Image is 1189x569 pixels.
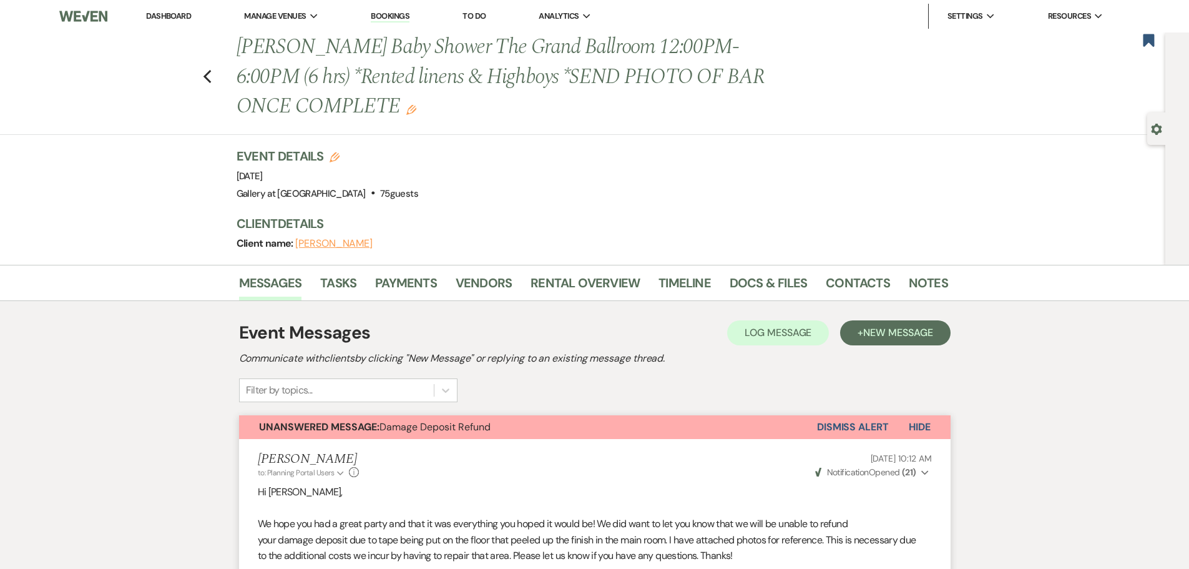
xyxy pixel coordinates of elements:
[246,383,313,398] div: Filter by topics...
[237,147,418,165] h3: Event Details
[237,187,366,200] span: Gallery at [GEOGRAPHIC_DATA]
[258,484,932,500] p: Hi [PERSON_NAME],
[871,453,932,464] span: [DATE] 10:12 AM
[258,468,335,478] span: to: Planning Portal Users
[239,320,371,346] h1: Event Messages
[727,320,829,345] button: Log Message
[1048,10,1091,22] span: Resources
[239,415,817,439] button: Unanswered Message:Damage Deposit Refund
[817,415,889,439] button: Dismiss Alert
[295,239,373,249] button: [PERSON_NAME]
[258,517,916,562] span: We hope you had a great party and that it was everything you hoped it would be! We did want to le...
[371,11,409,22] a: Bookings
[258,452,360,467] h5: [PERSON_NAME]
[259,420,379,433] strong: Unanswered Message:
[658,273,711,300] a: Timeline
[889,415,951,439] button: Hide
[237,32,796,122] h1: [PERSON_NAME] Baby Shower The Grand Ballroom 12:00PM-6:00PM (6 hrs) *Rented linens & Highboys *SE...
[237,170,263,182] span: [DATE]
[840,320,950,345] button: +New Message
[237,237,296,250] span: Client name:
[244,10,306,22] span: Manage Venues
[1151,122,1162,134] button: Open lead details
[745,326,811,339] span: Log Message
[258,467,346,478] button: to: Planning Portal Users
[815,467,916,478] span: Opened
[59,3,107,29] img: Weven Logo
[909,273,948,300] a: Notes
[237,215,936,232] h3: Client Details
[909,420,931,433] span: Hide
[239,273,302,300] a: Messages
[947,10,983,22] span: Settings
[826,273,890,300] a: Contacts
[146,11,191,21] a: Dashboard
[730,273,807,300] a: Docs & Files
[380,187,418,200] span: 75 guests
[320,273,356,300] a: Tasks
[462,11,486,21] a: To Do
[456,273,512,300] a: Vendors
[259,420,491,433] span: Damage Deposit Refund
[902,467,916,478] strong: ( 21 )
[863,326,932,339] span: New Message
[539,10,579,22] span: Analytics
[827,467,869,478] span: Notification
[406,103,416,114] button: Edit
[813,466,931,479] button: NotificationOpened (21)
[239,351,951,366] h2: Communicate with clients by clicking "New Message" or replying to an existing message thread.
[375,273,437,300] a: Payments
[531,273,640,300] a: Rental Overview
